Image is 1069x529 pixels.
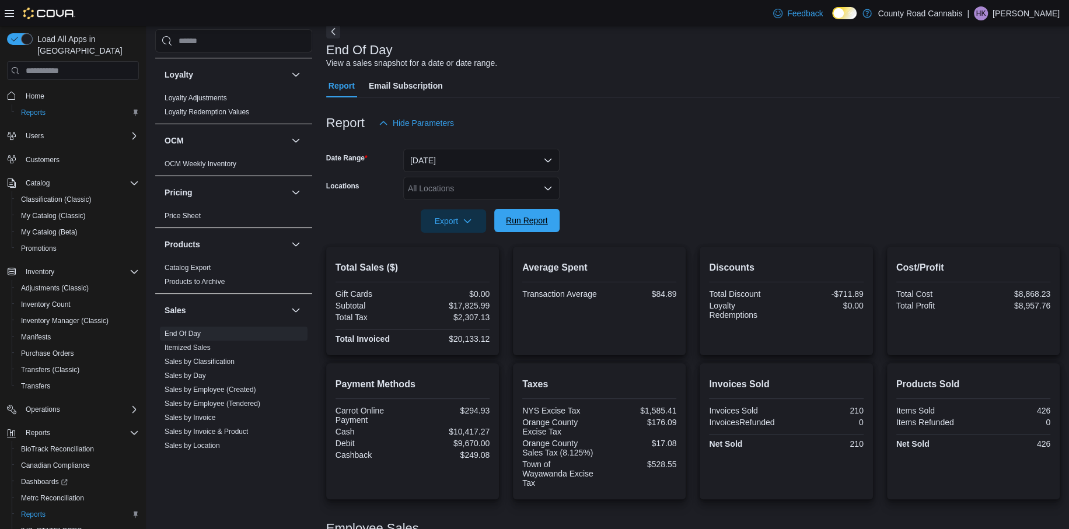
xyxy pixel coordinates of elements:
[21,152,139,167] span: Customers
[21,211,86,220] span: My Catalog (Classic)
[12,191,144,208] button: Classification (Classic)
[16,379,55,393] a: Transfers
[709,377,863,391] h2: Invoices Sold
[336,439,410,448] div: Debit
[165,344,211,352] a: Itemized Sales
[165,263,211,272] span: Catalog Export
[16,363,84,377] a: Transfers (Classic)
[789,439,864,449] div: 210
[896,439,930,449] strong: Net Sold
[165,69,193,80] h3: Loyalty
[165,239,200,250] h3: Products
[369,74,443,97] span: Email Subscription
[2,151,144,168] button: Customers
[155,261,312,293] div: Products
[165,69,287,80] button: Loyalty
[21,195,92,204] span: Classification (Classic)
[522,406,597,415] div: NYS Excise Tax
[428,209,479,233] span: Export
[165,358,235,366] a: Sales by Classification
[326,153,368,163] label: Date Range
[2,401,144,418] button: Operations
[336,406,410,425] div: Carrot Online Payment
[21,332,51,342] span: Manifests
[709,301,784,320] div: Loyalty Redemptions
[155,327,312,527] div: Sales
[522,460,597,488] div: Town of Wayawanda Excise Tax
[16,106,50,120] a: Reports
[165,211,201,220] span: Price Sheet
[415,334,490,344] div: $20,133.12
[16,458,139,472] span: Canadian Compliance
[165,371,206,380] span: Sales by Day
[26,428,50,437] span: Reports
[415,313,490,322] div: $2,307.13
[21,153,64,167] a: Customers
[289,134,303,148] button: OCM
[165,135,184,146] h3: OCM
[16,379,139,393] span: Transfers
[896,301,971,310] div: Total Profit
[506,215,548,226] span: Run Report
[329,74,355,97] span: Report
[165,108,249,116] a: Loyalty Redemption Values
[543,184,553,193] button: Open list of options
[26,155,60,164] span: Customers
[403,149,560,172] button: [DATE]
[787,8,823,19] span: Feedback
[602,406,676,415] div: $1,585.41
[21,176,54,190] button: Catalog
[16,458,95,472] a: Canadian Compliance
[12,490,144,506] button: Metrc Reconciliation
[165,160,236,168] a: OCM Weekly Inventory
[21,244,57,253] span: Promotions
[789,301,864,310] div: $0.00
[21,89,49,103] a: Home
[165,278,225,286] a: Products to Archive
[21,477,68,486] span: Dashboards
[16,475,72,489] a: Dashboards
[12,362,144,378] button: Transfers (Classic)
[165,385,256,394] span: Sales by Employee (Created)
[16,241,61,255] a: Promotions
[26,92,44,101] span: Home
[165,413,215,422] span: Sales by Invoice
[23,8,75,19] img: Cova
[26,178,50,188] span: Catalog
[832,19,833,20] span: Dark Mode
[832,7,857,19] input: Dark Mode
[289,237,303,251] button: Products
[21,444,94,454] span: BioTrack Reconciliation
[336,377,490,391] h2: Payment Methods
[26,267,54,276] span: Inventory
[21,510,46,519] span: Reports
[16,346,139,360] span: Purchase Orders
[289,68,303,82] button: Loyalty
[165,330,201,338] a: End Of Day
[336,289,410,299] div: Gift Cards
[16,314,139,328] span: Inventory Manager (Classic)
[165,441,220,450] span: Sales by Location
[12,224,144,240] button: My Catalog (Beta)
[2,425,144,441] button: Reports
[165,135,287,146] button: OCM
[21,227,78,237] span: My Catalog (Beta)
[165,94,227,102] a: Loyalty Adjustments
[976,418,1050,427] div: 0
[21,176,139,190] span: Catalog
[165,399,260,408] span: Sales by Employee (Tendered)
[16,346,79,360] a: Purchase Orders
[12,104,144,121] button: Reports
[2,175,144,191] button: Catalog
[165,187,287,198] button: Pricing
[602,289,676,299] div: $84.89
[21,426,139,440] span: Reports
[165,386,256,394] a: Sales by Employee (Created)
[165,264,211,272] a: Catalog Export
[16,209,139,223] span: My Catalog (Classic)
[415,406,490,415] div: $294.93
[12,457,144,474] button: Canadian Compliance
[336,301,410,310] div: Subtotal
[26,131,44,141] span: Users
[326,181,359,191] label: Locations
